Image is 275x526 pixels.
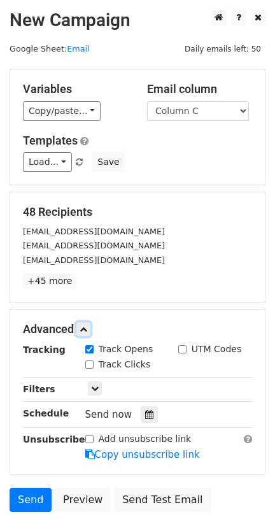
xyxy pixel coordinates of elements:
[23,205,252,219] h5: 48 Recipients
[99,432,192,446] label: Add unsubscribe link
[85,409,132,420] span: Send now
[55,488,111,512] a: Preview
[23,408,69,418] strong: Schedule
[92,152,125,172] button: Save
[23,82,128,96] h5: Variables
[23,134,78,147] a: Templates
[10,10,265,31] h2: New Campaign
[23,101,101,121] a: Copy/paste...
[23,152,72,172] a: Load...
[192,343,241,356] label: UTM Codes
[99,358,151,371] label: Track Clicks
[114,488,211,512] a: Send Test Email
[23,227,165,236] small: [EMAIL_ADDRESS][DOMAIN_NAME]
[23,322,252,336] h5: Advanced
[85,449,200,460] a: Copy unsubscribe link
[10,488,52,512] a: Send
[23,241,165,250] small: [EMAIL_ADDRESS][DOMAIN_NAME]
[99,343,153,356] label: Track Opens
[23,255,165,265] small: [EMAIL_ADDRESS][DOMAIN_NAME]
[23,384,55,394] strong: Filters
[180,42,265,56] span: Daily emails left: 50
[147,82,252,96] h5: Email column
[180,44,265,53] a: Daily emails left: 50
[211,465,275,526] iframe: Chat Widget
[67,44,89,53] a: Email
[23,345,66,355] strong: Tracking
[10,44,90,53] small: Google Sheet:
[23,273,76,289] a: +45 more
[23,434,85,444] strong: Unsubscribe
